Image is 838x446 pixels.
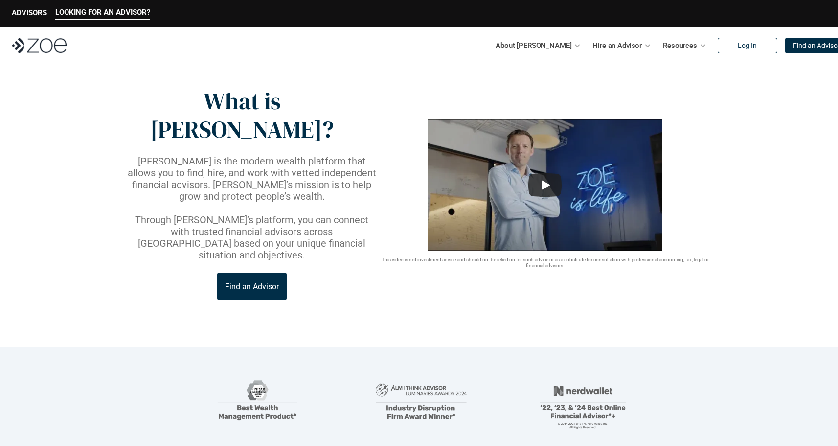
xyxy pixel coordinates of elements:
p: Hire an Advisor [592,38,642,53]
p: About [PERSON_NAME] [496,38,571,53]
a: Log In [718,38,777,53]
p: ADVISORS [12,8,47,17]
img: sddefault.webp [428,119,662,251]
p: Log In [738,42,757,50]
p: [PERSON_NAME] is the modern wealth platform that allows you to find, hire, and work with vetted i... [126,155,378,202]
p: Resources [663,38,697,53]
p: This video is not investment advice and should not be relied on for such advice or as a substitut... [378,257,713,269]
p: LOOKING FOR AN ADVISOR? [55,8,150,17]
p: Find an Advisor [225,282,279,291]
p: Through [PERSON_NAME]’s platform, you can connect with trusted financial advisors across [GEOGRAP... [126,214,378,261]
p: What is [PERSON_NAME]? [126,87,358,143]
button: Play [528,173,562,197]
a: Find an Advisor [217,273,287,300]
